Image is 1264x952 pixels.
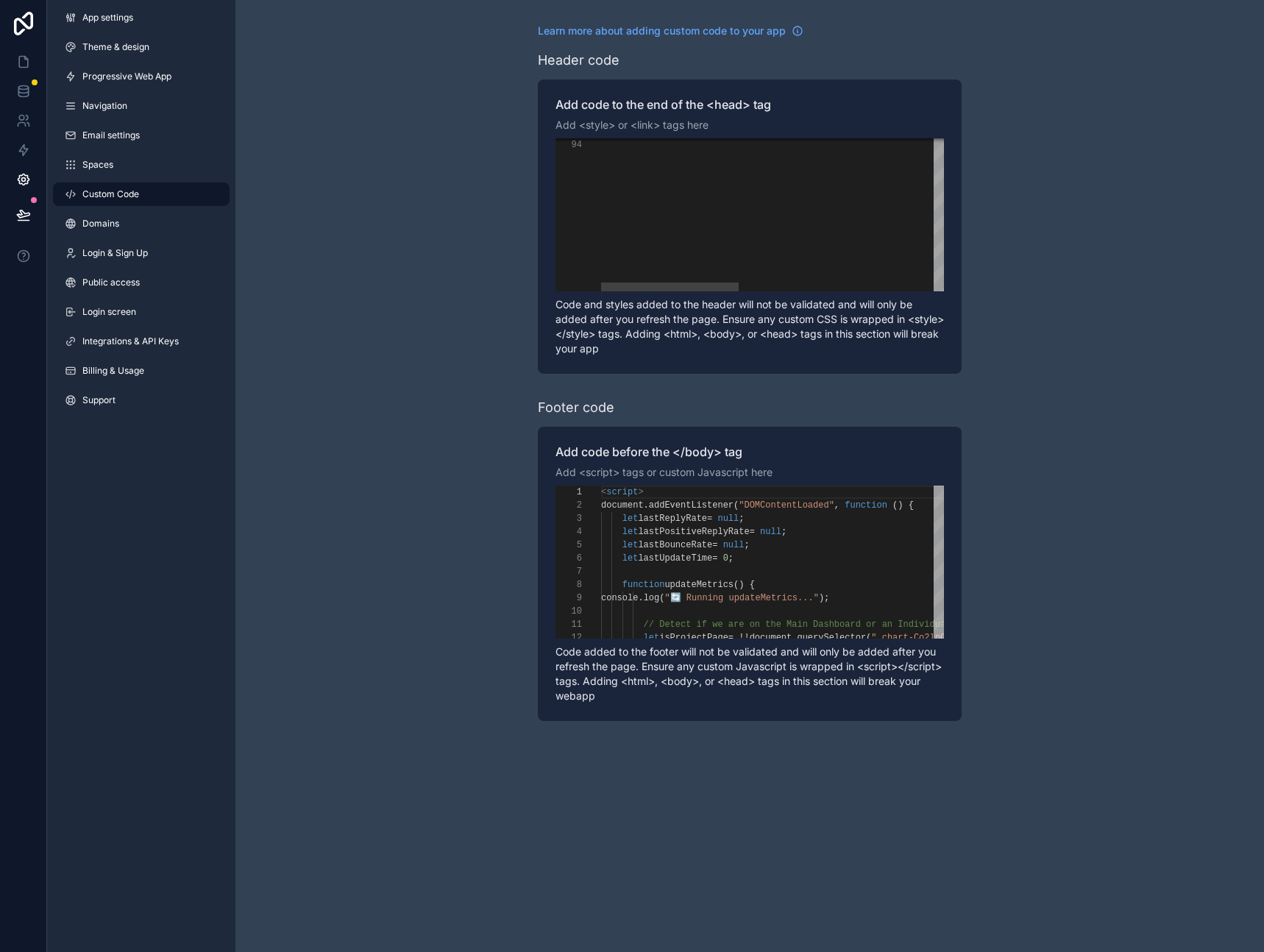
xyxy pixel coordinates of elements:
span: let [644,633,660,643]
span: Custom Code [82,188,139,200]
span: Public access [82,277,140,288]
a: Integrations & API Keys [53,330,230,353]
div: 1 [555,486,582,499]
span: addEventListener [649,500,734,511]
span: log [644,593,660,603]
span: ; [739,514,744,524]
span: , [834,500,839,511]
span: App settings [82,12,133,24]
div: 11 [555,618,582,631]
span: function [622,580,665,590]
span: dividual Project Page [909,619,1020,630]
p: Add <script> tags or custom Javascript here [555,465,944,480]
span: ; [781,527,787,537]
a: Progressive Web App [53,65,230,88]
span: "DOMContentLoaded" [739,500,834,511]
span: querySelector [797,633,866,643]
span: ); [819,593,829,603]
div: 7 [555,565,582,578]
div: Footer code [538,397,614,418]
span: > [638,487,643,497]
span: Domains [82,218,119,230]
span: ( [866,633,871,643]
span: = [750,527,755,537]
span: Navigation [82,100,127,112]
span: ( [659,593,664,603]
span: Learn more about adding custom code to your app [538,24,786,38]
span: Email settings [82,129,140,141]
span: ( [734,500,739,511]
span: isProjectPage [659,633,728,643]
span: let [622,540,639,550]
span: Support [82,394,116,406]
a: Email settings [53,124,230,147]
span: . [644,500,649,511]
span: null [717,514,739,524]
span: Integrations & API Keys [82,335,179,347]
span: { [909,500,914,511]
span: . [638,593,643,603]
div: 6 [555,552,582,565]
span: Login screen [82,306,136,318]
a: App settings [53,6,230,29]
span: updateMetrics [664,580,734,590]
div: 9 [555,592,582,605]
a: Learn more about adding custom code to your app [538,24,803,38]
span: Theme & design [82,41,149,53]
div: 10 [555,605,582,618]
span: = [707,514,712,524]
div: 3 [555,512,582,525]
span: { [750,580,755,590]
span: lastUpdateTime [638,553,712,564]
span: Login & Sign Up [82,247,148,259]
a: Login screen [53,300,230,324]
span: // Detect if we are on the Main Dashboard or an In [644,619,909,630]
span: ; [744,540,749,550]
div: 2 [555,499,582,512]
span: "🔄 Running updateMetrics..." [664,593,818,603]
span: Spaces [82,159,113,171]
div: 12 [555,631,582,644]
span: ; [728,553,734,564]
span: let [622,553,639,564]
span: Billing & Usage [82,365,144,377]
a: Public access [53,271,230,294]
span: document [750,633,792,643]
div: Header code [538,50,619,71]
label: Add code before the </body> tag [555,444,944,459]
a: Support [53,388,230,412]
span: lastPositiveReplyRate [638,527,749,537]
div: 5 [555,539,582,552]
a: Theme & design [53,35,230,59]
span: ".chart-Co2lpCi8q" [871,633,967,643]
span: () [734,580,744,590]
a: Billing & Usage [53,359,230,383]
p: Code added to the footer will not be validated and will only be added after you refresh the page.... [555,644,944,703]
div: 94 [555,138,582,152]
span: Progressive Web App [82,71,171,82]
span: lastBounceRate [638,540,712,550]
span: let [622,514,639,524]
div: 8 [555,578,582,592]
p: Code and styles added to the header will not be validated and will only be added after you refres... [555,297,944,356]
span: document [601,500,644,511]
span: script [606,487,638,497]
span: let [622,527,639,537]
span: < [601,487,606,497]
span: 0 [723,553,728,564]
a: Custom Code [53,182,230,206]
span: lastReplyRate [638,514,707,524]
a: Navigation [53,94,230,118]
p: Add <style> or <link> tags here [555,118,944,132]
a: Spaces [53,153,230,177]
span: function [845,500,887,511]
a: Login & Sign Up [53,241,230,265]
span: () [892,500,903,511]
div: 4 [555,525,582,539]
a: Domains [53,212,230,235]
span: = [712,553,717,564]
span: null [760,527,781,537]
span: !! [739,633,749,643]
span: = [712,540,717,550]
